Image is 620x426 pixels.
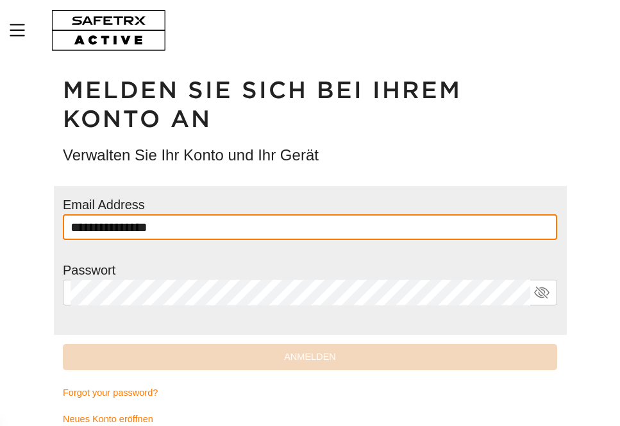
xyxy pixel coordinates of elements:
[73,349,547,365] span: Anmelden
[6,17,38,44] button: MenÜ
[63,385,158,401] span: Forgot your password?
[63,144,557,166] h3: Verwalten Sie Ihr Konto und Ihr Gerät
[63,76,557,135] h1: Melden Sie sich bei Ihrem Konto an
[63,344,557,370] button: Anmelden
[63,198,145,212] label: Email Address
[63,263,115,277] label: Passwort
[63,380,557,406] a: Forgot your password?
